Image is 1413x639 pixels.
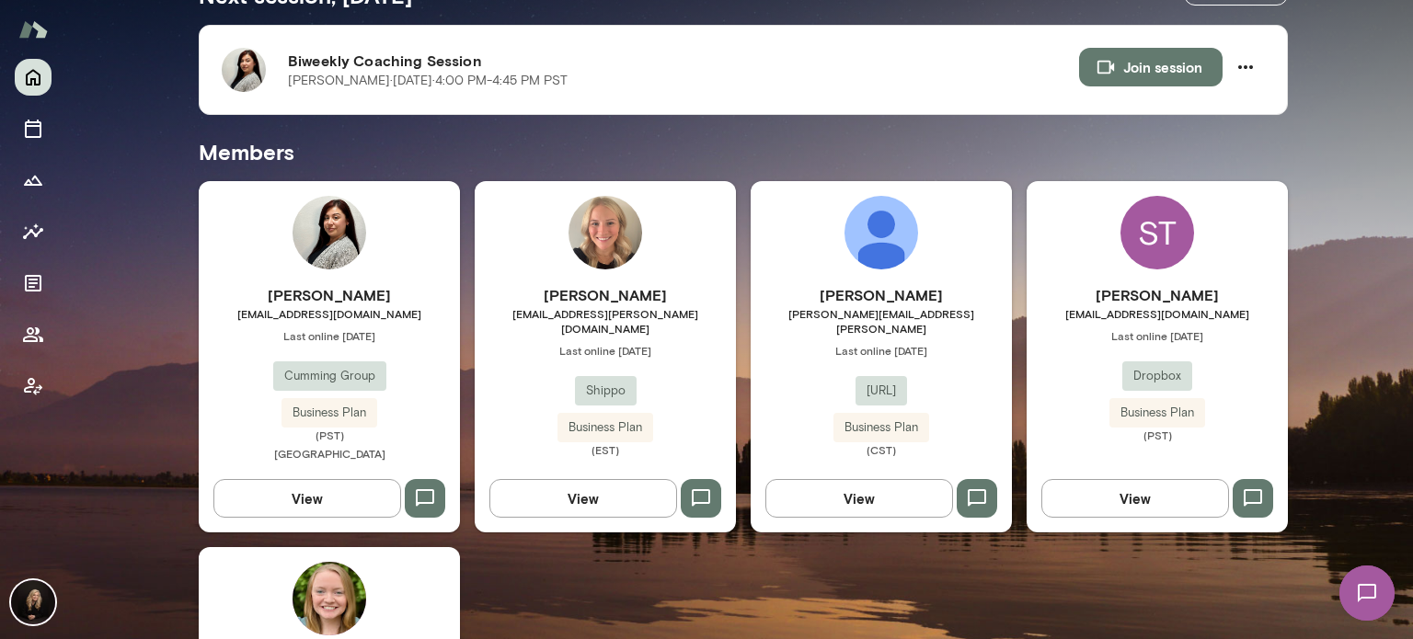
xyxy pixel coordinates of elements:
button: Home [15,59,52,96]
button: View [489,479,677,518]
span: Business Plan [1109,404,1205,422]
img: Syd Abrams [293,562,366,635]
h6: [PERSON_NAME] [199,284,460,306]
span: Dropbox [1122,367,1192,385]
button: View [213,479,401,518]
span: [EMAIL_ADDRESS][DOMAIN_NAME] [1027,306,1288,321]
img: Carmela Fortin [11,580,55,624]
button: View [765,479,953,518]
span: Shippo [575,382,637,400]
span: [EMAIL_ADDRESS][PERSON_NAME][DOMAIN_NAME] [475,306,736,336]
button: Client app [15,368,52,405]
span: Business Plan [557,418,653,437]
span: (EST) [475,442,736,457]
h6: [PERSON_NAME] [1027,284,1288,306]
button: Growth Plan [15,162,52,199]
button: Members [15,316,52,353]
img: Mento [18,12,48,47]
span: Business Plan [833,418,929,437]
span: Last online [DATE] [1027,328,1288,343]
button: Sessions [15,110,52,147]
h6: [PERSON_NAME] [475,284,736,306]
button: Documents [15,265,52,302]
img: Brianna Quintanar [293,196,366,269]
h6: Biweekly Coaching Session [288,50,1079,72]
span: Last online [DATE] [475,343,736,358]
span: (PST) [199,428,460,442]
h5: Members [199,137,1288,166]
p: [PERSON_NAME] · [DATE] · 4:00 PM-4:45 PM PST [288,72,568,90]
button: Join session [1079,48,1223,86]
button: Insights [15,213,52,250]
span: (CST) [751,442,1012,457]
span: Business Plan [281,404,377,422]
span: Cumming Group [273,367,386,385]
img: Jourdan Elam [569,196,642,269]
span: [PERSON_NAME][EMAIL_ADDRESS][PERSON_NAME] [751,306,1012,336]
div: ST [1120,196,1194,269]
span: [EMAIL_ADDRESS][DOMAIN_NAME] [199,306,460,321]
span: Last online [DATE] [751,343,1012,358]
span: (PST) [1027,428,1288,442]
span: Last online [DATE] [199,328,460,343]
img: Debbie Moon [844,196,918,269]
h6: [PERSON_NAME] [751,284,1012,306]
button: View [1041,479,1229,518]
span: [GEOGRAPHIC_DATA] [274,447,385,460]
span: [URL] [856,382,907,400]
